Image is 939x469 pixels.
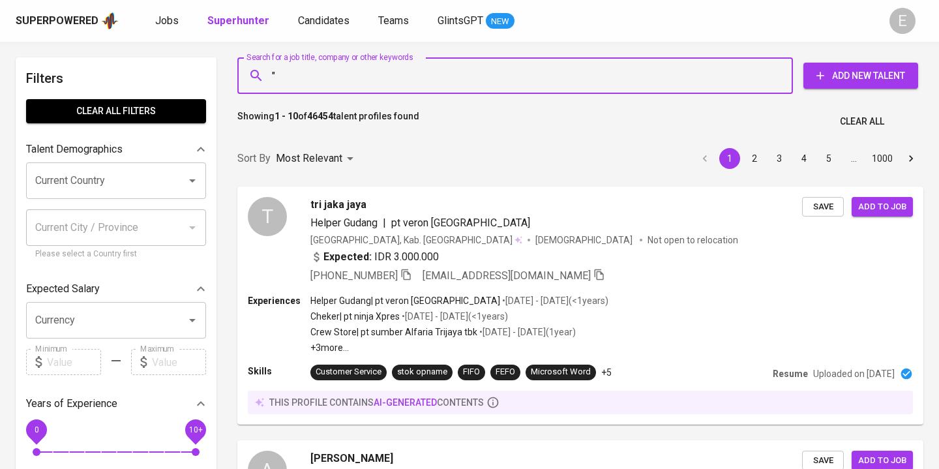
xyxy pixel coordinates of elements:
span: Save [809,453,837,468]
div: stok opname [397,366,447,378]
button: Go to page 1000 [868,148,897,169]
span: [DEMOGRAPHIC_DATA] [535,234,634,247]
div: Most Relevant [276,147,358,171]
img: app logo [101,11,119,31]
p: Not open to relocation [648,234,738,247]
button: Open [183,172,201,190]
button: Clear All [835,110,889,134]
span: Jobs [155,14,179,27]
p: Years of Experience [26,396,117,412]
span: Clear All [840,113,884,130]
a: Teams [378,13,411,29]
button: Go to page 3 [769,148,790,169]
p: Cheker | pt ninja Xpres [310,310,400,323]
div: FIFO [463,366,480,378]
span: pt veron [GEOGRAPHIC_DATA] [391,217,530,229]
a: Superhunter [207,13,272,29]
p: this profile contains contents [269,396,484,409]
h6: Filters [26,68,206,89]
button: Go to page 5 [818,148,839,169]
p: Expected Salary [26,281,100,297]
span: GlintsGPT [438,14,483,27]
div: IDR 3.000.000 [310,249,439,265]
p: +5 [601,366,612,379]
a: Candidates [298,13,352,29]
b: 46454 [307,111,333,121]
div: FEFO [496,366,515,378]
p: Experiences [248,294,310,307]
input: Value [152,349,206,375]
span: Add to job [858,453,906,468]
div: Microsoft Word [531,366,591,378]
span: Add to job [858,200,906,215]
span: [EMAIL_ADDRESS][DOMAIN_NAME] [423,269,591,282]
p: Skills [248,365,310,378]
button: Save [802,197,844,217]
span: NEW [486,15,514,28]
p: • [DATE] - [DATE] ( <1 years ) [400,310,508,323]
span: Helper Gudang [310,217,378,229]
span: 0 [34,425,38,434]
span: [PHONE_NUMBER] [310,269,398,282]
p: Sort By [237,151,271,166]
input: Value [47,349,101,375]
button: Open [183,311,201,329]
p: +3 more ... [310,341,608,354]
span: AI-generated [374,397,437,408]
p: • [DATE] - [DATE] ( <1 years ) [500,294,608,307]
button: Go to page 4 [794,148,814,169]
p: Resume [773,367,808,380]
span: Candidates [298,14,350,27]
nav: pagination navigation [693,148,923,169]
span: 10+ [188,425,202,434]
p: Crew Store | pt sumber Alfaria Trijaya tbk [310,325,477,339]
p: Uploaded on [DATE] [813,367,895,380]
p: Please select a Country first [35,248,197,261]
p: Helper Gudang | pt veron [GEOGRAPHIC_DATA] [310,294,500,307]
span: Teams [378,14,409,27]
button: page 1 [719,148,740,169]
div: [GEOGRAPHIC_DATA], Kab. [GEOGRAPHIC_DATA] [310,234,522,247]
span: Add New Talent [814,68,908,84]
p: Most Relevant [276,151,342,166]
div: Expected Salary [26,276,206,302]
p: Talent Demographics [26,142,123,157]
a: Jobs [155,13,181,29]
p: Showing of talent profiles found [237,110,419,134]
b: 1 - 10 [275,111,298,121]
b: Expected: [323,249,372,265]
div: T [248,197,287,236]
div: Talent Demographics [26,136,206,162]
div: Years of Experience [26,391,206,417]
button: Clear All filters [26,99,206,123]
button: Go to next page [901,148,921,169]
span: tri jaka jaya [310,197,366,213]
span: [PERSON_NAME] [310,451,393,466]
button: Add New Talent [803,63,918,89]
div: Superpowered [16,14,98,29]
button: Go to page 2 [744,148,765,169]
span: Clear All filters [37,103,196,119]
a: Ttri jaka jayaHelper Gudang|pt veron [GEOGRAPHIC_DATA][GEOGRAPHIC_DATA], Kab. [GEOGRAPHIC_DATA][D... [237,187,923,425]
span: | [383,215,386,231]
button: Add to job [852,197,913,217]
div: Customer Service [316,366,381,378]
div: E [889,8,916,34]
div: … [843,152,864,165]
a: Superpoweredapp logo [16,11,119,31]
a: GlintsGPT NEW [438,13,514,29]
b: Superhunter [207,14,269,27]
span: Save [809,200,837,215]
p: • [DATE] - [DATE] ( 1 year ) [477,325,576,339]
